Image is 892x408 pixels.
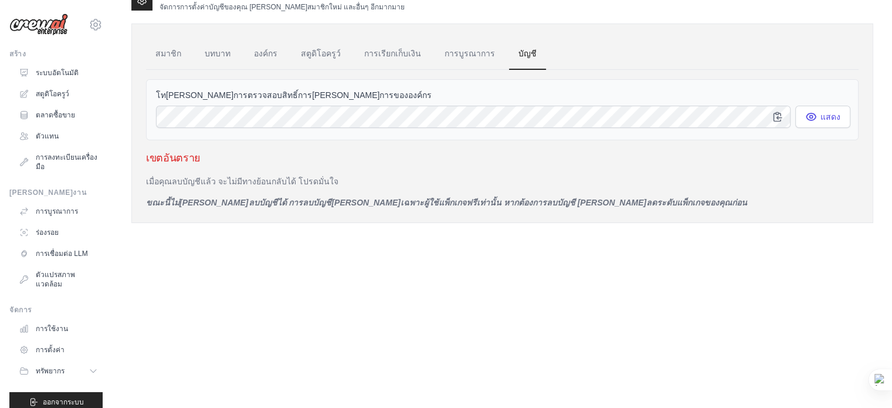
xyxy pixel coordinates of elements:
a: การใช้งาน [14,319,103,338]
font: การบูรณาการ [445,49,495,58]
font: แสดง [820,112,840,122]
a: การเรียกเก็บเงิน [355,38,430,70]
button: แสดง [795,106,850,128]
font: องค์กร [254,49,277,58]
font: ออกจากระบบ [43,398,84,406]
font: สตูดิโอครูว์ [36,90,69,98]
font: ระบบอัตโนมัติ [36,69,79,77]
font: ขณะนี้ไม่[PERSON_NAME]ลบบัญชีได้ การลบบัญชี[PERSON_NAME]เฉพาะผู้ใช้แพ็กเกจฟรีเท่านั้น หากต้องการล... [146,198,747,207]
a: สตูดิโอครูว์ [14,85,103,103]
a: การตั้งค่า [14,340,103,359]
font: การเรียกเก็บเงิน [364,49,421,58]
a: สมาชิก [146,38,191,70]
font: บัญชี [518,49,537,58]
font: ตลาดซื้อขาย [36,111,75,119]
a: ระบบอัตโนมัติ [14,63,103,82]
a: สตูดิโอครูว์ [291,38,350,70]
font: ตัวแปรสภาพแวดล้อม [36,271,75,288]
font: จัดการการตั้งค่าบัญชีของคุณ [PERSON_NAME]สมาชิกใหม่ และอื่นๆ อีกมากมาย [160,3,405,11]
a: การบูรณาการ [435,38,504,70]
font: การบูรณาการ [36,207,78,215]
font: ตัวแทน [36,132,59,140]
a: ตลาดซื้อขาย [14,106,103,124]
font: บทบาท [205,49,230,58]
font: สตูดิโอครูว์ [301,49,341,58]
font: เขตอันตราย [146,152,201,164]
font: การใช้งาน [36,325,68,333]
a: การเชื่อมต่อ LLM [14,244,103,263]
font: การเชื่อมต่อ LLM [36,249,88,258]
a: การบูรณาการ [14,202,103,221]
font: สมาชิก [155,49,181,58]
font: การลงทะเบียนเครื่องมือ [36,153,97,171]
font: [PERSON_NAME]งาน [9,188,86,197]
font: เมื่อคุณลบบัญชีแล้ว จะไม่มีทางย้อนกลับได้ โปรดมั่นใจ [146,177,338,186]
a: บทบาท [195,38,240,70]
button: ทรัพยากร [14,362,103,380]
a: บัญชี [509,38,546,70]
img: โลโก้ [9,14,68,36]
font: โท[PERSON_NAME]การตรวจสอบสิทธิ์การ[PERSON_NAME]การขององค์กร [156,90,432,100]
a: ตัวแปรสภาพแวดล้อม [14,265,103,294]
font: ร่องรอย [36,228,59,237]
font: ทรัพยากร [36,367,65,375]
font: การตั้งค่า [36,346,65,354]
font: จัดการ [9,306,32,314]
a: การลงทะเบียนเครื่องมือ [14,148,103,176]
a: ตัวแทน [14,127,103,146]
a: องค์กร [245,38,287,70]
a: ร่องรอย [14,223,103,242]
font: สร้าง [9,50,26,58]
